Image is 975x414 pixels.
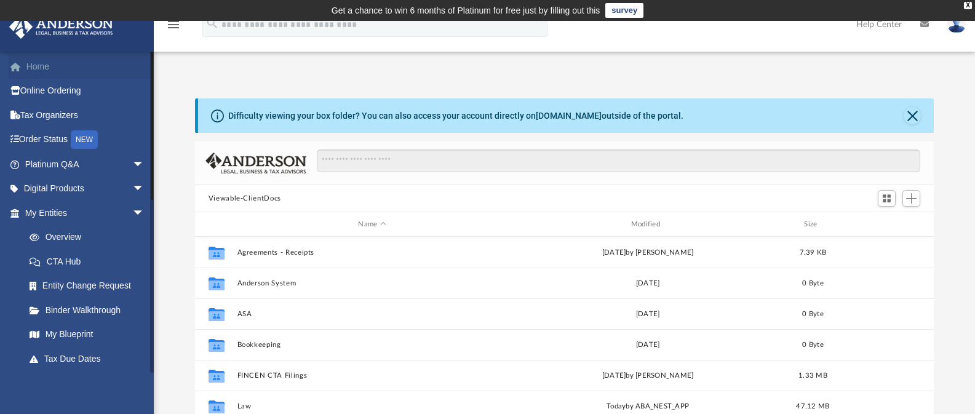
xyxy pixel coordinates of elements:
[237,341,507,349] button: Bookkeeping
[536,111,602,121] a: [DOMAIN_NAME]
[788,219,837,230] div: Size
[17,249,163,274] a: CTA Hub
[512,370,782,381] div: [DATE] by [PERSON_NAME]
[201,219,231,230] div: id
[512,247,782,258] div: [DATE] by [PERSON_NAME]
[237,310,507,318] button: ASA
[237,279,507,287] button: Anderson System
[796,403,829,410] span: 47.12 MB
[17,322,157,347] a: My Blueprint
[17,298,163,322] a: Binder Walkthrough
[802,311,824,317] span: 0 Byte
[132,371,157,396] span: arrow_drop_down
[9,371,157,396] a: My [PERSON_NAME] Teamarrow_drop_down
[802,280,824,287] span: 0 Byte
[9,103,163,127] a: Tax Organizers
[878,190,896,207] button: Switch to Grid View
[236,219,507,230] div: Name
[798,372,827,379] span: 1.33 MB
[512,340,782,351] div: [DATE]
[607,403,626,410] span: today
[9,127,163,153] a: Order StatusNEW
[237,372,507,380] button: FINCEN CTA Filings
[512,401,782,412] div: by ABA_NEST_APP
[132,152,157,177] span: arrow_drop_down
[9,54,163,79] a: Home
[332,3,600,18] div: Get a chance to win 6 months of Platinum for free just by filling out this
[237,249,507,257] button: Agreements - Receipts
[317,149,920,173] input: Search files and folders
[166,17,181,32] i: menu
[132,177,157,202] span: arrow_drop_down
[71,130,98,149] div: NEW
[132,201,157,226] span: arrow_drop_down
[605,3,643,18] a: survey
[237,402,507,410] button: Law
[228,109,683,122] div: Difficulty viewing your box folder? You can also access your account directly on outside of the p...
[799,249,826,256] span: 7.39 KB
[904,107,921,124] button: Close
[6,15,117,39] img: Anderson Advisors Platinum Portal
[166,23,181,32] a: menu
[902,190,921,207] button: Add
[512,219,783,230] div: Modified
[17,274,163,298] a: Entity Change Request
[205,17,219,30] i: search
[802,341,824,348] span: 0 Byte
[17,346,163,371] a: Tax Due Dates
[964,2,972,9] div: close
[843,219,929,230] div: id
[512,309,782,320] div: [DATE]
[9,177,163,201] a: Digital Productsarrow_drop_down
[512,278,782,289] div: [DATE]
[17,225,163,250] a: Overview
[947,15,966,33] img: User Pic
[209,193,281,204] button: Viewable-ClientDocs
[9,201,163,225] a: My Entitiesarrow_drop_down
[9,152,163,177] a: Platinum Q&Aarrow_drop_down
[9,79,163,103] a: Online Ordering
